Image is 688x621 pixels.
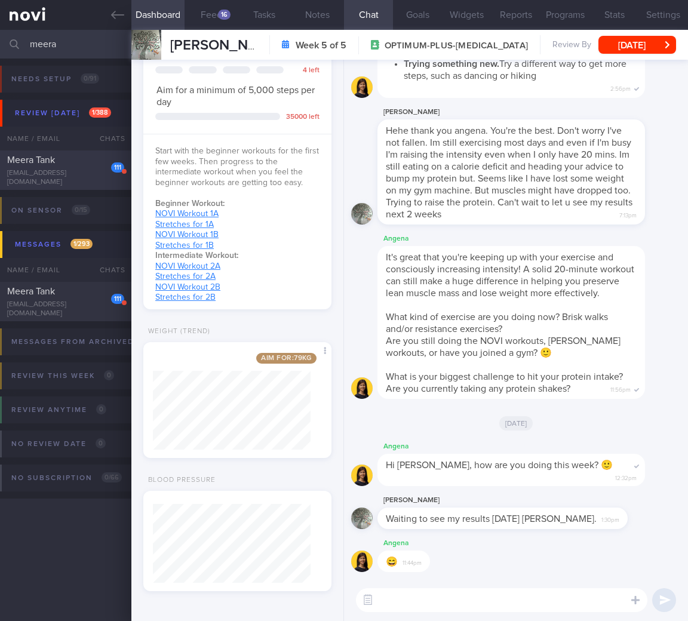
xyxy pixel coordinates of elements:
div: Blood Pressure [143,476,216,485]
div: Review this week [8,368,117,384]
span: 11:56pm [610,383,631,394]
span: 1 / 388 [89,107,111,118]
div: Angena [377,439,681,454]
div: [EMAIL_ADDRESS][DOMAIN_NAME] [7,300,124,318]
strong: Week 5 of 5 [296,39,346,51]
li: Try a different way to get more steps, such as dancing or hiking [404,55,637,82]
span: Meera Tank [7,155,55,165]
div: No subscription [8,470,125,486]
span: Aim for: 79 kg [256,353,317,364]
div: Review anytime [8,402,109,418]
strong: Intermediate Workout: [155,251,238,260]
span: [DATE] [499,416,533,431]
span: What kind of exercise are you doing now? Brisk walks and/or resistance exercises? [386,312,608,334]
span: 0 / 91 [81,73,99,84]
span: 7:13pm [619,208,637,220]
span: [PERSON_NAME] ([PERSON_NAME]) [170,38,404,53]
div: Weight (Trend) [143,327,210,336]
span: 0 / 15 [72,205,90,215]
strong: Trying something new. [404,59,499,69]
a: Stretches for 1B [155,241,214,250]
span: Review By [552,40,591,51]
a: NOVI Workout 2A [155,262,220,270]
span: 😄 [386,557,398,567]
div: 111 [111,162,124,173]
div: No review date [8,436,109,452]
button: [DATE] [598,36,676,54]
a: Stretches for 2B [155,293,216,302]
div: Chats [84,258,131,282]
span: Aim for a minimum of 5,000 steps per day [156,85,315,107]
span: 12:32pm [615,471,637,482]
span: Are you still doing the NOVI workouts, [PERSON_NAME] workouts, or have you joined a gym? 🙂 [386,336,621,358]
div: 4 left [290,66,320,75]
span: Start with the beginner workouts for the first few weeks. Then progress to the intermediate worko... [155,147,319,187]
a: NOVI Workout 2B [155,283,220,291]
a: NOVI Workout 1B [155,230,219,239]
span: 2:56pm [610,82,631,93]
span: What is your biggest challenge to hit your protein intake? [386,372,623,382]
span: Are you currently taking any protein shakes? [386,384,570,393]
span: 0 / 66 [102,472,122,482]
div: [EMAIL_ADDRESS][DOMAIN_NAME] [7,169,124,187]
span: 11:44pm [403,556,422,567]
div: On sensor [8,202,93,219]
div: Angena [377,232,681,246]
div: 16 [218,10,231,20]
span: Hi [PERSON_NAME], how are you doing this week? 🙂 [386,460,613,470]
div: Review [DATE] [12,105,114,121]
span: Waiting to see my results [DATE] [PERSON_NAME]. [386,514,597,524]
strong: Beginner Workout: [155,199,225,208]
span: 0 [96,404,106,414]
span: Meera Tank [7,287,55,296]
div: Messages from Archived [8,334,163,350]
span: Hehe thank you angena. You're the best. Don't worry I've not fallen. Im still exercising most day... [386,126,632,219]
span: It's great that you're keeping up with your exercise and consciously increasing intensity! A soli... [386,253,634,298]
span: 0 [104,370,114,380]
a: Stretches for 1A [155,220,214,229]
a: NOVI Workout 1A [155,210,219,218]
span: 1:30pm [601,513,619,524]
div: 35000 left [286,113,320,122]
span: 0 [96,438,106,448]
div: 111 [111,294,124,304]
div: [PERSON_NAME] [377,105,681,119]
div: [PERSON_NAME] [377,493,664,508]
span: 1 / 293 [70,239,93,249]
div: Needs setup [8,71,102,87]
div: Chats [84,127,131,150]
span: OPTIMUM-PLUS-[MEDICAL_DATA] [385,40,528,52]
div: Messages [12,236,96,253]
div: Angena [377,536,466,551]
a: Stretches for 2A [155,272,216,281]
